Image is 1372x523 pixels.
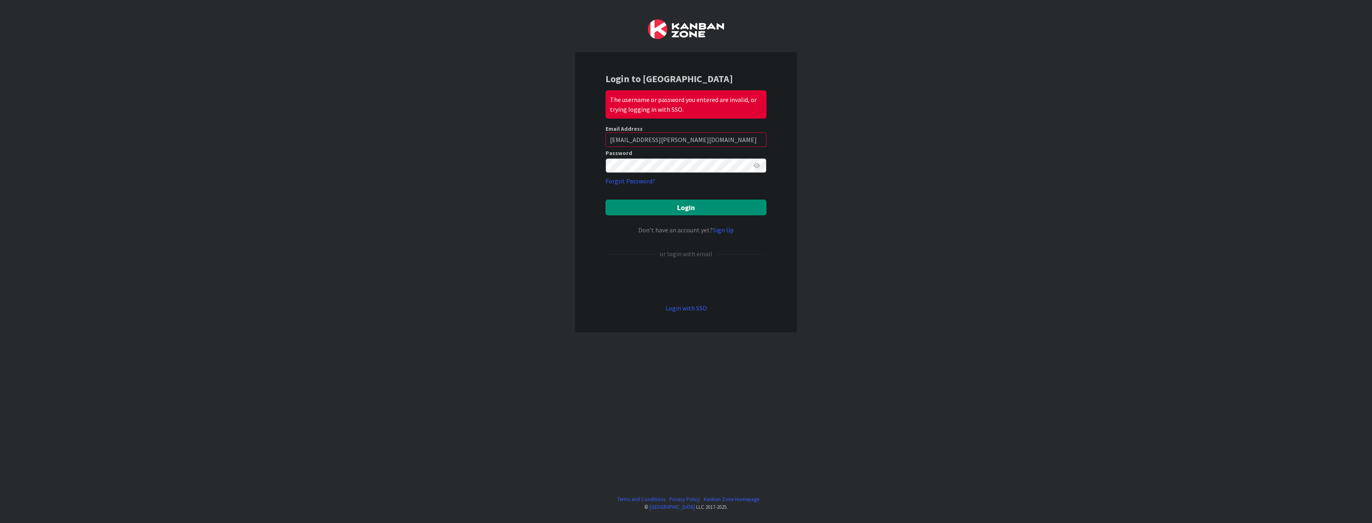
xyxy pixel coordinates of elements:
[648,19,724,39] img: Kanban Zone
[665,304,707,312] a: Login with SSO
[606,125,643,132] label: Email Address
[606,176,655,186] a: Forgot Password?
[606,225,766,235] div: Don’t have an account yet?
[606,72,733,85] b: Login to [GEOGRAPHIC_DATA]
[613,503,759,511] div: © LLC 2017- 2025 .
[617,495,665,503] a: Terms and Conditions
[713,226,734,234] a: Sign Up
[606,90,766,119] div: The username or password you entered are invalid, or trying logging in with SSO.
[669,495,700,503] a: Privacy Policy
[606,150,632,156] label: Password
[658,249,714,259] div: or login with email
[601,272,771,290] iframe: Przycisk Zaloguj się przez Google
[650,504,695,510] a: [GEOGRAPHIC_DATA]
[704,495,759,503] a: Kanban Zone Homepage
[606,200,766,215] button: Login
